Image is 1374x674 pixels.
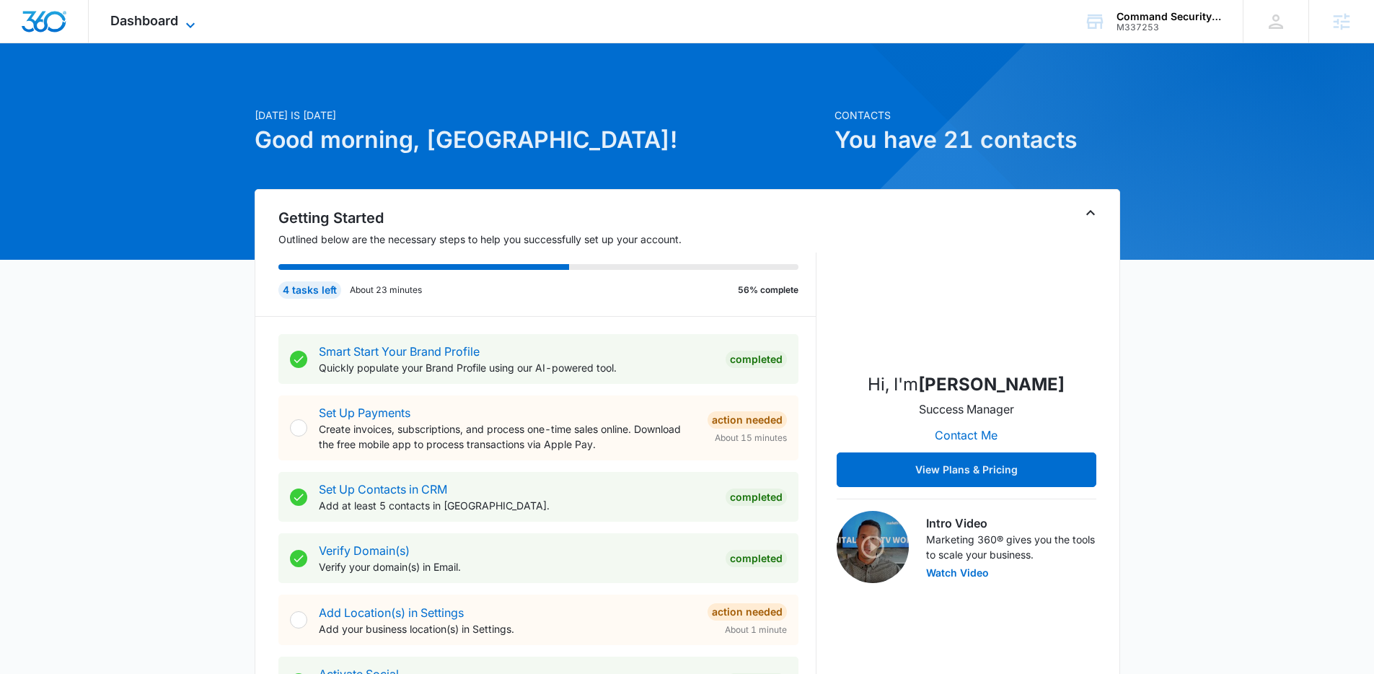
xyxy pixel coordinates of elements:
[319,406,410,420] a: Set Up Payments
[1082,204,1099,222] button: Toggle Collapse
[39,84,50,95] img: tab_domain_overview_orange.svg
[159,85,243,95] div: Keywords by Traffic
[23,38,35,49] img: website_grey.svg
[278,232,816,247] p: Outlined below are the necessary steps to help you successfully set up your account.
[319,543,410,558] a: Verify Domain(s)
[350,284,422,297] p: About 23 minutes
[726,489,787,506] div: Completed
[918,374,1065,395] strong: [PERSON_NAME]
[38,38,159,49] div: Domain: [DOMAIN_NAME]
[55,85,129,95] div: Domain Overview
[319,559,714,574] p: Verify your domain(s) in Email.
[319,421,696,452] p: Create invoices, subscriptions, and process one-time sales online. Download the free mobile app t...
[894,216,1039,360] img: Madison Hocknell
[319,605,464,620] a: Add Location(s) in Settings
[319,498,714,513] p: Add at least 5 contacts in [GEOGRAPHIC_DATA].
[834,123,1120,157] h1: You have 21 contacts
[726,550,787,567] div: Completed
[926,515,1096,532] h3: Intro Video
[23,23,35,35] img: logo_orange.svg
[1117,11,1222,22] div: account name
[278,281,341,299] div: 4 tasks left
[919,401,1014,418] p: Success Manager
[278,207,816,229] h2: Getting Started
[708,411,787,429] div: Action Needed
[926,532,1096,562] p: Marketing 360® gives you the tools to scale your business.
[837,511,909,583] img: Intro Video
[926,568,989,578] button: Watch Video
[1117,22,1222,32] div: account id
[920,418,1012,452] button: Contact Me
[255,108,826,123] p: [DATE] is [DATE]
[834,108,1120,123] p: Contacts
[40,23,71,35] div: v 4.0.25
[255,123,826,157] h1: Good morning, [GEOGRAPHIC_DATA]!
[868,372,1065,398] p: Hi, I'm
[319,344,480,359] a: Smart Start Your Brand Profile
[319,482,447,496] a: Set Up Contacts in CRM
[319,621,696,636] p: Add your business location(s) in Settings.
[738,284,798,297] p: 56% complete
[319,360,714,375] p: Quickly populate your Brand Profile using our AI-powered tool.
[726,351,787,368] div: Completed
[708,603,787,621] div: Action Needed
[144,84,155,95] img: tab_keywords_by_traffic_grey.svg
[837,452,1096,487] button: View Plans & Pricing
[725,623,787,636] span: About 1 minute
[715,432,787,445] span: About 15 minutes
[110,13,178,28] span: Dashboard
